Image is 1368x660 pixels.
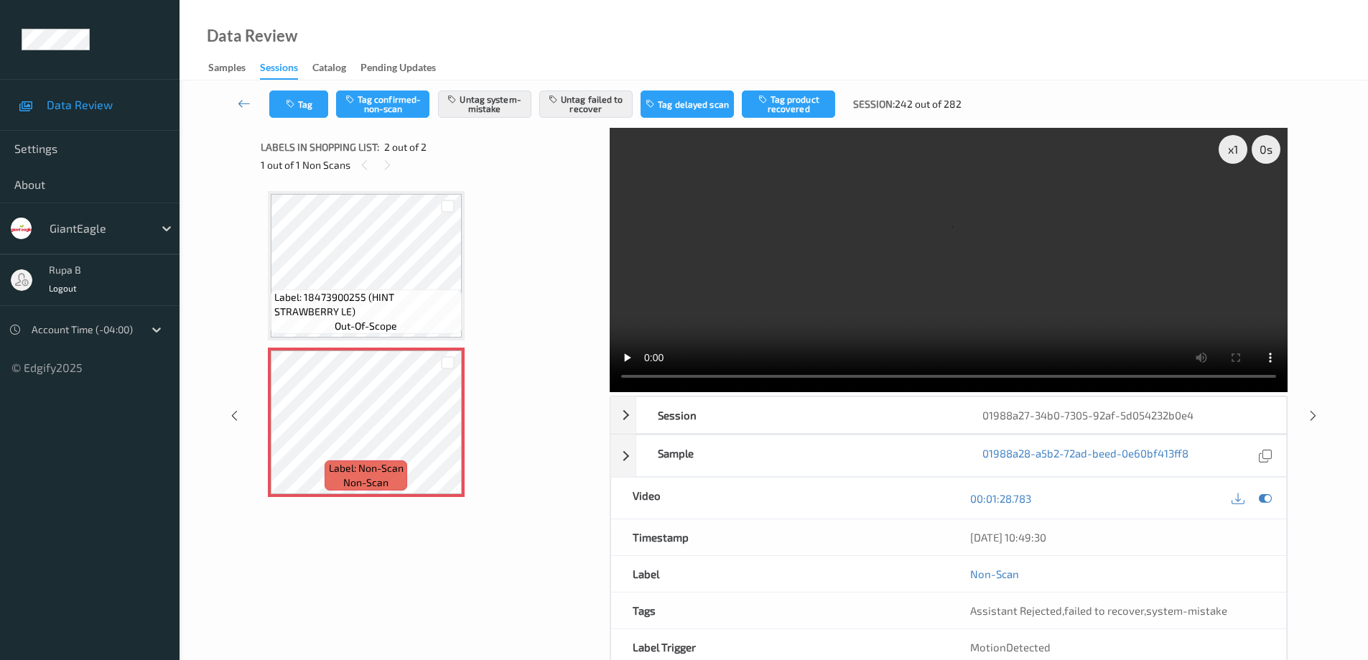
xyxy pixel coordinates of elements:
a: 00:01:28.783 [970,491,1031,506]
div: x 1 [1219,135,1247,164]
div: 1 out of 1 Non Scans [261,156,600,174]
button: Tag delayed scan [641,90,734,118]
a: Catalog [312,58,360,78]
span: failed to recover [1064,604,1144,617]
a: Pending Updates [360,58,450,78]
div: Pending Updates [360,60,436,78]
button: Untag system-mistake [438,90,531,118]
div: Timestamp [611,519,949,555]
div: Sessions [260,60,298,80]
span: , , [970,604,1227,617]
span: system-mistake [1146,604,1227,617]
span: Assistant Rejected [970,604,1062,617]
div: Tags [611,592,949,628]
a: Non-Scan [970,567,1019,581]
span: non-scan [343,475,388,490]
div: 01988a27-34b0-7305-92af-5d054232b0e4 [961,397,1285,433]
div: Label [611,556,949,592]
span: Label: Non-Scan [329,461,404,475]
a: Samples [208,58,260,78]
a: Sessions [260,58,312,80]
div: Session01988a27-34b0-7305-92af-5d054232b0e4 [610,396,1287,434]
span: 2 out of 2 [384,140,427,154]
div: Catalog [312,60,346,78]
div: Sample01988a28-a5b2-72ad-beed-0e60bf413ff8 [610,434,1287,477]
div: Data Review [207,29,297,43]
span: 242 out of 282 [895,97,962,111]
div: Session [636,397,961,433]
span: Session: [853,97,895,111]
button: Tag product recovered [742,90,835,118]
span: Label: 18473900255 (HINT STRAWBERRY LE) [274,290,458,319]
button: Untag failed to recover [539,90,633,118]
div: 0 s [1252,135,1280,164]
button: Tag [269,90,328,118]
div: Sample [636,435,961,476]
span: out-of-scope [335,319,397,333]
span: Labels in shopping list: [261,140,379,154]
div: Video [611,478,949,519]
div: Samples [208,60,246,78]
a: 01988a28-a5b2-72ad-beed-0e60bf413ff8 [982,446,1188,465]
div: [DATE] 10:49:30 [970,530,1265,544]
button: Tag confirmed-non-scan [336,90,429,118]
